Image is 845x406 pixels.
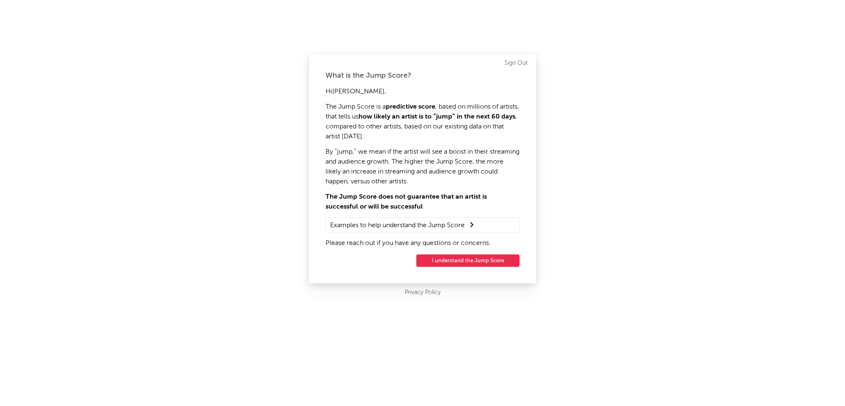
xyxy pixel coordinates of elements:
strong: predictive score [386,104,435,110]
div: What is the Jump Score? [326,71,519,81]
summary: Examples to help understand the Jump Score [330,220,515,230]
p: The Jump Score is a , based on millions of artists, that tells us , compared to other artists, ba... [326,102,519,142]
button: I understand the Jump Score [416,254,519,267]
strong: The Jump Score does not guarantee that an artist is successful or will be successful [326,194,487,210]
p: Hi [PERSON_NAME] , [326,87,519,97]
p: Please reach out if you have any questions or concerns. [326,238,519,248]
a: Privacy Policy [405,287,441,298]
strong: how likely an artist is to “jump” in the next 60 days [359,114,515,120]
a: Sign Out [505,58,528,68]
p: By “jump,” we mean if the artist will see a boost in their streaming and audience growth. The hig... [326,147,519,187]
